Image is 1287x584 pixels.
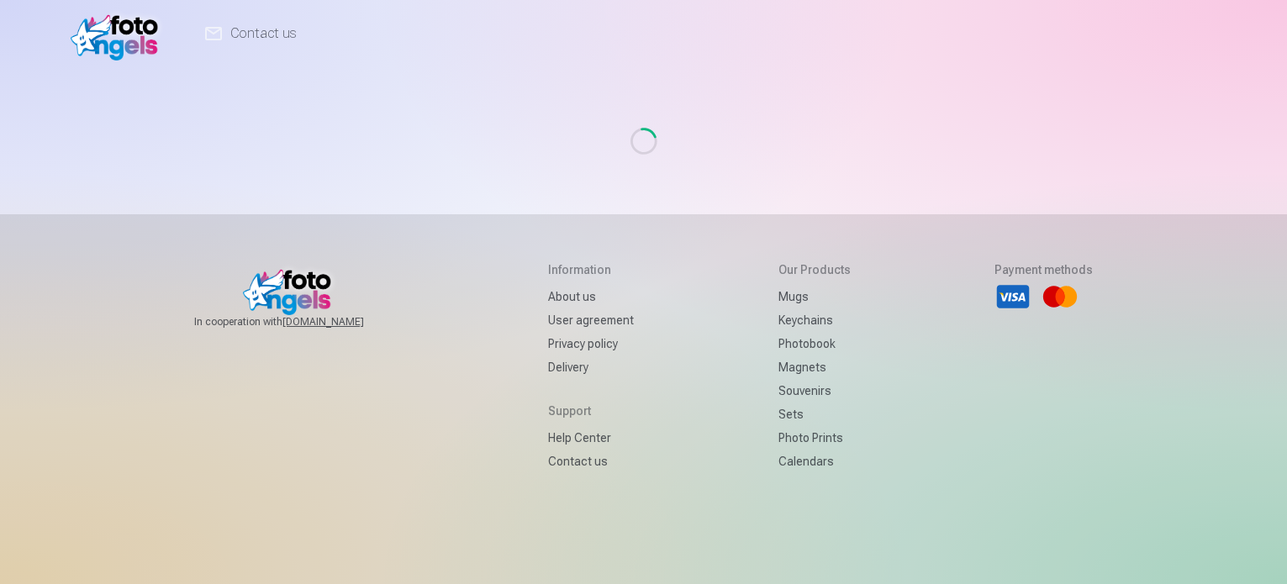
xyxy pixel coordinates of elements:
a: [DOMAIN_NAME] [282,315,404,329]
a: Help Center [548,426,634,450]
a: Photo prints [778,426,851,450]
a: About us [548,285,634,308]
h5: Support [548,402,634,419]
a: Delivery [548,355,634,379]
a: Magnets [778,355,851,379]
a: Keychains [778,308,851,332]
a: Mugs [778,285,851,308]
a: Privacy policy [548,332,634,355]
h5: Information [548,261,634,278]
a: Contact us [548,450,634,473]
h5: Payment methods [994,261,1093,278]
a: Calendars [778,450,851,473]
li: Mastercard [1042,278,1079,315]
a: User agreement [548,308,634,332]
h5: Our products [778,261,851,278]
a: Sets [778,402,851,426]
img: /v1 [71,7,167,61]
a: Souvenirs [778,379,851,402]
span: In cooperation with [194,315,404,329]
li: Visa [994,278,1031,315]
a: Photobook [778,332,851,355]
